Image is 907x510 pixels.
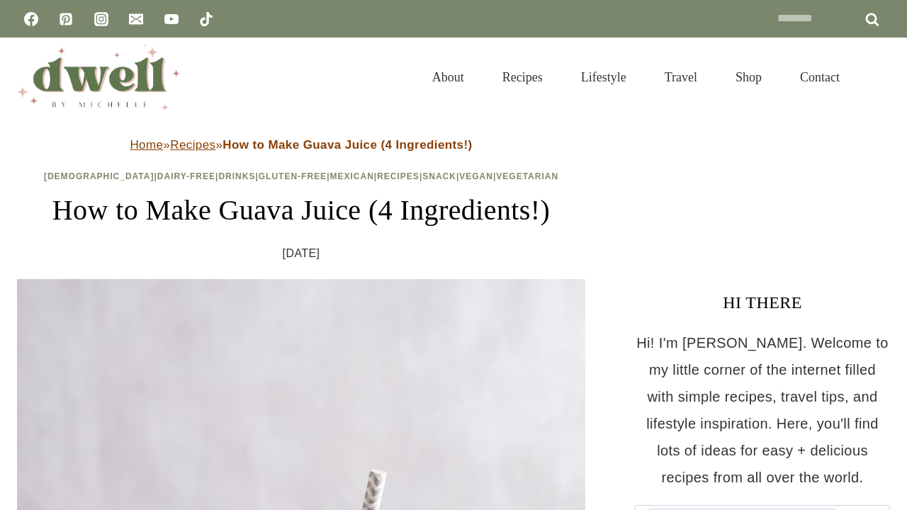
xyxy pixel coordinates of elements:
[17,5,45,33] a: Facebook
[122,5,150,33] a: Email
[781,52,859,102] a: Contact
[866,65,890,89] button: View Search Form
[413,52,859,102] nav: Primary Navigation
[192,5,220,33] a: TikTok
[329,171,373,181] a: Mexican
[483,52,562,102] a: Recipes
[130,138,163,152] a: Home
[646,52,716,102] a: Travel
[377,171,419,181] a: Recipes
[17,189,585,232] h1: How to Make Guava Juice (4 Ingredients!)
[17,45,180,110] img: DWELL by michelle
[259,171,327,181] a: Gluten-Free
[562,52,646,102] a: Lifestyle
[52,5,80,33] a: Pinterest
[157,5,186,33] a: YouTube
[459,171,493,181] a: Vegan
[635,290,890,315] h3: HI THERE
[496,171,558,181] a: Vegetarian
[44,171,558,181] span: | | | | | | | |
[87,5,116,33] a: Instagram
[222,138,472,152] strong: How to Make Guava Juice (4 Ingredients!)
[716,52,781,102] a: Shop
[413,52,483,102] a: About
[635,329,890,491] p: Hi! I'm [PERSON_NAME]. Welcome to my little corner of the internet filled with simple recipes, tr...
[157,171,215,181] a: Dairy-Free
[218,171,255,181] a: Drinks
[422,171,456,181] a: Snack
[283,243,320,264] time: [DATE]
[170,138,215,152] a: Recipes
[130,138,472,152] span: » »
[44,171,154,181] a: [DEMOGRAPHIC_DATA]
